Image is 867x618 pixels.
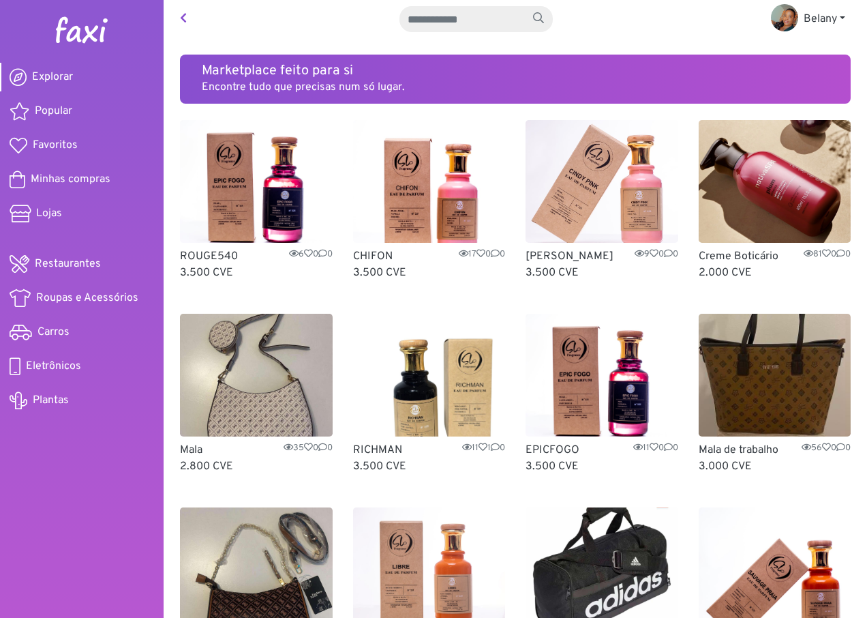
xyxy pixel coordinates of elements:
span: Belany [804,12,837,26]
p: 3.000 CVE [699,458,851,475]
p: ROUGE540 [180,248,333,265]
img: ROUGE540 [180,120,333,243]
a: ROUGE540 ROUGE540600 3.500 CVE [180,120,333,281]
span: 35 0 0 [284,442,333,455]
p: 3.500 CVE [353,458,506,475]
span: Favoritos [33,137,78,153]
span: 9 0 0 [635,248,678,261]
a: Mala Mala3500 2.800 CVE [180,314,333,475]
a: Mala de trabalho Mala de trabalho5600 3.000 CVE [699,314,851,475]
img: RICHMAN [353,314,506,437]
p: EPICFOGO [526,442,678,458]
p: 3.500 CVE [180,265,333,281]
img: Mala de trabalho [699,314,851,437]
p: 2.800 CVE [180,458,333,475]
span: Carros [37,324,70,340]
p: CHIFON [353,248,506,265]
span: Eletrônicos [26,358,81,374]
p: 3.500 CVE [526,265,678,281]
span: 11 0 0 [633,442,678,455]
p: Mala [180,442,333,458]
span: Plantas [33,392,69,409]
p: Mala de trabalho [699,442,851,458]
p: Creme Boticário [699,248,851,265]
span: Restaurantes [35,256,101,272]
a: CHIFON CHIFON1700 3.500 CVE [353,120,506,281]
span: 17 0 0 [459,248,505,261]
span: 11 1 0 [462,442,505,455]
a: RICHMAN RICHMAN1110 3.500 CVE [353,314,506,475]
span: 6 0 0 [289,248,333,261]
a: EPICFOGO EPICFOGO1100 3.500 CVE [526,314,678,475]
p: 3.500 CVE [526,458,678,475]
h5: Marketplace feito para si [202,63,829,79]
span: Minhas compras [31,171,110,188]
img: CHIFON [353,120,506,243]
p: 2.000 CVE [699,265,851,281]
img: Creme Boticário [699,120,851,243]
a: CINDY PINK [PERSON_NAME]900 3.500 CVE [526,120,678,281]
a: Creme Boticário Creme Boticário8100 2.000 CVE [699,120,851,281]
img: EPICFOGO [526,314,678,437]
p: Encontre tudo que precisas num só lugar. [202,79,829,95]
span: Roupas e Acessórios [36,290,138,306]
img: Mala [180,314,333,437]
span: 81 0 0 [804,248,851,261]
span: Explorar [32,69,73,85]
img: CINDY PINK [526,120,678,243]
p: 3.500 CVE [353,265,506,281]
span: 56 0 0 [802,442,851,455]
span: Popular [35,103,72,119]
span: Lojas [36,205,62,222]
a: Belany [760,5,856,33]
p: [PERSON_NAME] [526,248,678,265]
p: RICHMAN [353,442,506,458]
